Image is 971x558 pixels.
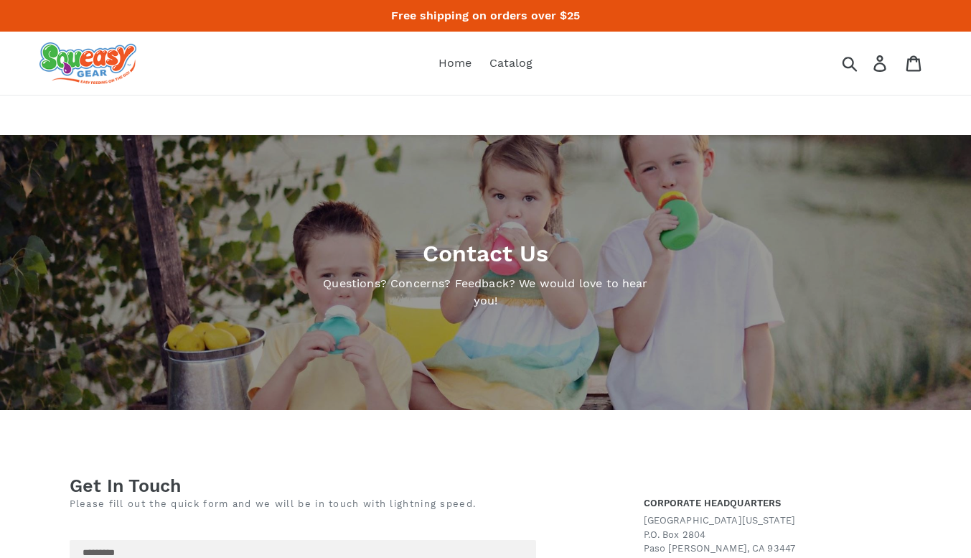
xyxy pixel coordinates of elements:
[644,513,902,528] p: [GEOGRAPHIC_DATA][US_STATE]
[423,240,548,267] font: Contact Us
[644,498,902,509] h1: CORPORATE HEADQUARTERS
[39,42,136,84] img: squeasy gear snacker portable food pouch
[431,52,479,74] a: Home
[489,56,533,70] span: Catalog
[70,475,615,497] h1: Get In Touch
[482,52,540,74] a: Catalog
[644,541,902,556] p: Paso [PERSON_NAME], CA 93447
[644,528,902,542] p: P.O. Box 2804
[438,56,472,70] span: Home
[323,276,647,307] font: Questions? Concerns? Feedback? We would love to hear you!
[70,497,615,511] p: Please fill out the quick form and we will be in touch with lightning speed.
